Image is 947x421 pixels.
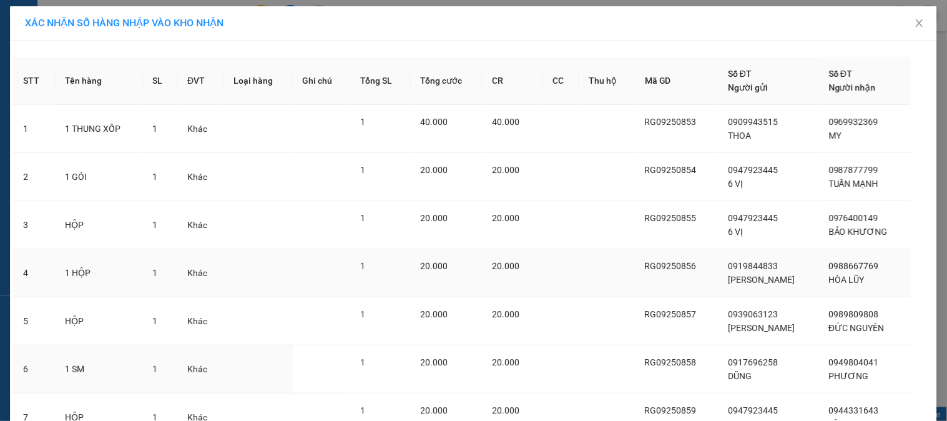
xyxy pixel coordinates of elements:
th: Tổng cước [411,57,483,105]
td: HỘP [55,297,142,345]
span: 20.000 [492,357,519,367]
span: 20.000 [421,357,448,367]
span: 20.000 [421,405,448,415]
span: 20.000 [421,309,448,319]
span: 20.000 [492,213,519,223]
span: RG09250859 [645,405,697,415]
span: close [915,18,925,28]
span: RG09250853 [645,117,697,127]
span: Số ĐT [829,69,853,79]
span: 0949804041 [829,357,879,367]
td: 3 [13,201,55,249]
span: HÒA LŨY [829,275,865,285]
span: 0976400149 [829,213,879,223]
span: 0987877799 [829,165,879,175]
span: RG09250858 [645,357,697,367]
span: 20.000 [492,261,519,271]
span: 20.000 [492,165,519,175]
span: DŨNG [728,371,752,381]
td: 6 [13,345,55,394]
span: [PERSON_NAME] [728,323,795,333]
span: 1 [153,220,158,230]
td: 1 [13,105,55,153]
span: 1 [153,316,158,326]
td: HỘP [55,201,142,249]
span: THOA [728,131,751,141]
span: 1 [153,124,158,134]
span: 40.000 [492,117,519,127]
span: TUẤN MẠNH [829,179,879,189]
td: 1 HỘP [55,249,142,297]
span: 1 [360,357,365,367]
td: Khác [177,153,223,201]
span: PHƯƠNG [829,371,869,381]
th: SL [143,57,178,105]
span: XÁC NHẬN SỐ HÀNG NHẬP VÀO KHO NHẬN [25,17,223,29]
td: Khác [177,201,223,249]
span: 0917696258 [728,357,778,367]
span: 0989809808 [829,309,879,319]
span: 1 [153,172,158,182]
span: [PERSON_NAME] [728,275,795,285]
span: 1 [153,268,158,278]
span: 20.000 [421,213,448,223]
span: 1 [360,405,365,415]
span: 1 [360,213,365,223]
span: 20.000 [421,165,448,175]
th: CR [482,57,542,105]
td: Khác [177,249,223,297]
span: 40.000 [421,117,448,127]
span: Người gửi [728,82,768,92]
td: 1 THUNG XỐP [55,105,142,153]
span: RG09250857 [645,309,697,319]
th: CC [543,57,579,105]
span: 6 VỊ [728,227,743,237]
td: Khác [177,345,223,394]
span: 0947923445 [728,213,778,223]
td: 1 GÓI [55,153,142,201]
span: 0909943515 [728,117,778,127]
span: 0988667769 [829,261,879,271]
span: 1 [360,165,365,175]
span: 1 [360,117,365,127]
span: RG09250856 [645,261,697,271]
span: Số ĐT [728,69,752,79]
td: Khác [177,105,223,153]
span: 0944331643 [829,405,879,415]
th: ĐVT [177,57,223,105]
span: 20.000 [492,405,519,415]
th: Loại hàng [223,57,292,105]
span: 0947923445 [728,165,778,175]
th: Mã GD [635,57,718,105]
span: BẢO KHƯƠNG [829,227,888,237]
th: STT [13,57,55,105]
td: 1 SM [55,345,142,394]
td: 5 [13,297,55,345]
td: Khác [177,297,223,345]
th: Ghi chú [293,57,351,105]
span: 0919844833 [728,261,778,271]
button: Close [902,6,937,41]
span: 20.000 [421,261,448,271]
th: Tên hàng [55,57,142,105]
span: 0969932369 [829,117,879,127]
span: Người nhận [829,82,876,92]
span: 20.000 [492,309,519,319]
span: 1 [360,309,365,319]
span: 6 VỊ [728,179,743,189]
span: RG09250854 [645,165,697,175]
th: Thu hộ [579,57,635,105]
span: 0939063123 [728,309,778,319]
span: 1 [153,364,158,374]
th: Tổng SL [350,57,410,105]
span: RG09250855 [645,213,697,223]
td: 2 [13,153,55,201]
span: 1 [360,261,365,271]
span: ĐỨC NGUYÊN [829,323,885,333]
td: 4 [13,249,55,297]
span: 0947923445 [728,405,778,415]
span: MY [829,131,842,141]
